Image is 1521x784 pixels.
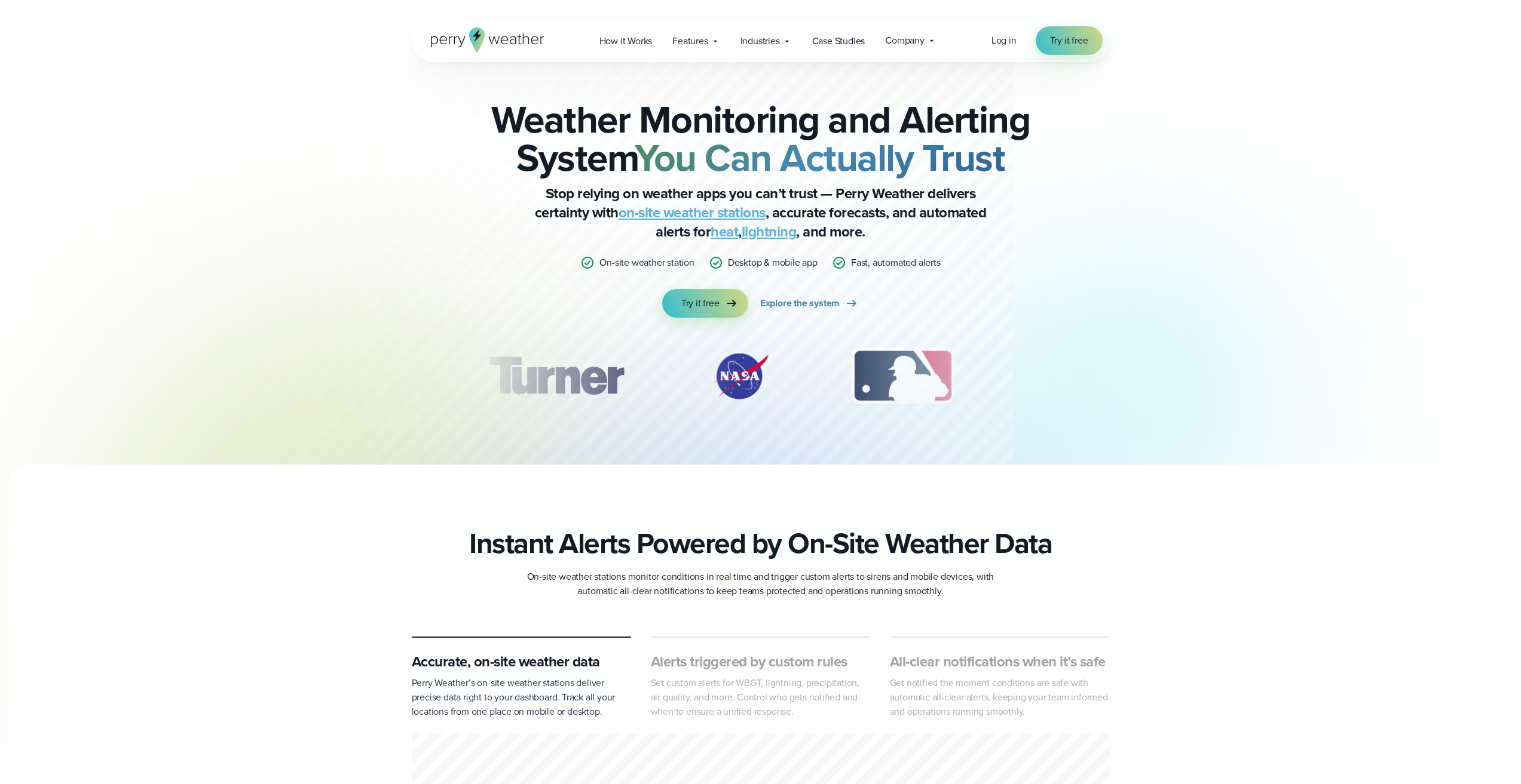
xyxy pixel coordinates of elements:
[1023,346,1119,406] div: 4 of 12
[991,33,1017,48] a: Log in
[662,289,748,318] a: Try it free
[1050,33,1088,48] span: Try it free
[1023,346,1119,406] img: PGA.svg
[699,346,782,406] div: 2 of 12
[991,33,1017,47] span: Log in
[599,34,653,48] span: How it Works
[412,652,632,671] h3: Accurate, on-site weather data
[728,256,818,270] p: Desktop & mobile app
[740,34,780,48] span: Industries
[635,130,1005,186] strong: You Can Actually Trust
[472,346,1050,412] div: slideshow
[885,33,925,48] span: Company
[802,29,876,53] a: Case Studies
[711,221,738,242] a: heat
[589,29,663,53] a: How it Works
[699,346,782,406] img: NASA.svg
[840,346,966,406] img: MLB.svg
[471,346,641,406] div: 1 of 12
[522,570,1000,598] p: On-site weather stations monitor conditions in real time and trigger custom alerts to sirens and ...
[742,221,797,242] a: lightning
[651,676,871,719] p: Set custom alerts for WBGT, lightning, precipitation, air quality, and more. Control who gets not...
[599,256,694,270] p: On-site weather station
[471,346,641,406] img: Turner-Construction_1.svg
[619,202,766,223] a: on-site weather stations
[851,256,941,270] p: Fast, automated alerts
[890,676,1110,719] p: Get notified the moment conditions are safe with automatic all-clear alerts, keeping your team in...
[681,296,720,310] span: Try it free
[469,527,1052,560] h2: Instant Alerts Powered by On-Site Weather Data
[760,296,840,310] span: Explore the system
[890,652,1110,671] h3: All-clear notifications when it’s safe
[412,676,632,719] p: Perry Weather’s on-site weather stations deliver precise data right to your dashboard. Track all ...
[1036,26,1103,55] a: Try it free
[760,289,859,318] a: Explore the system
[522,184,1000,241] p: Stop relying on weather apps you can’t trust — Perry Weather delivers certainty with , accurate f...
[672,34,708,48] span: Features
[812,34,865,48] span: Case Studies
[840,346,966,406] div: 3 of 12
[651,652,871,671] h3: Alerts triggered by custom rules
[472,100,1050,177] h2: Weather Monitoring and Alerting System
